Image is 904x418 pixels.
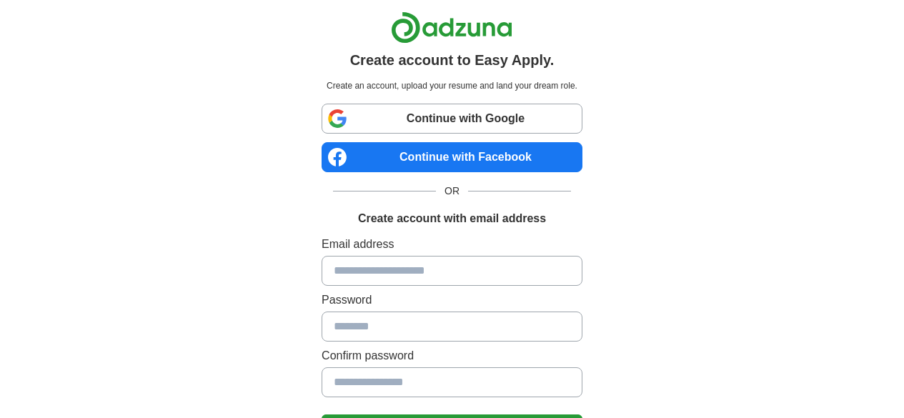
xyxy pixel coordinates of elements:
[350,49,555,71] h1: Create account to Easy Apply.
[322,142,582,172] a: Continue with Facebook
[324,79,580,92] p: Create an account, upload your resume and land your dream role.
[391,11,512,44] img: Adzuna logo
[322,292,582,309] label: Password
[322,104,582,134] a: Continue with Google
[436,184,468,199] span: OR
[322,236,582,253] label: Email address
[322,347,582,364] label: Confirm password
[358,210,546,227] h1: Create account with email address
